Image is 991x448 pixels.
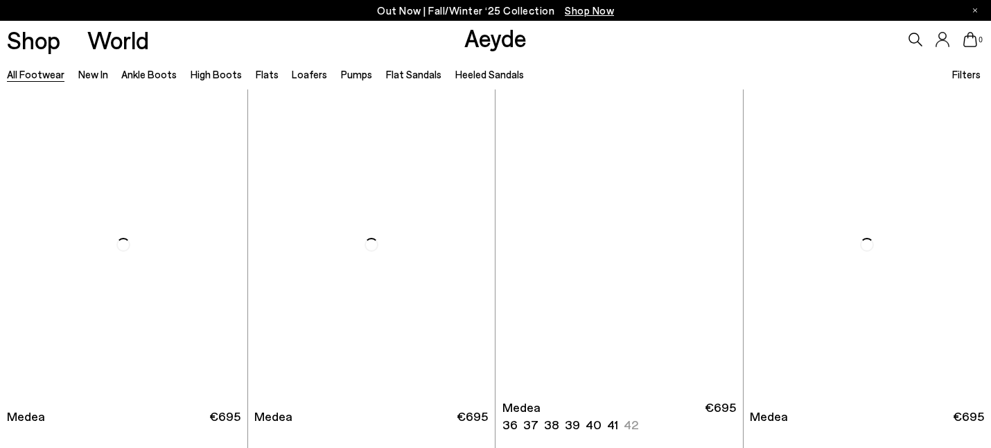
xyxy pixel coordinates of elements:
span: Navigate to /collections/new-in [565,4,614,17]
a: Medea €695 [248,401,495,432]
span: Medea [750,408,788,425]
span: Medea [7,408,45,425]
img: Medea Knee-High Boots [248,89,495,400]
a: New In [78,68,108,80]
ul: variant [502,416,634,433]
span: Medea [502,399,541,416]
span: €695 [209,408,240,425]
span: €695 [953,408,984,425]
a: All Footwear [7,68,64,80]
img: Medea Suede Knee-High Boots [495,89,743,400]
a: Medea 36 37 38 39 40 41 42 €695 [495,401,743,432]
span: Filters [952,68,981,80]
span: 0 [977,36,984,44]
p: Out Now | Fall/Winter ‘25 Collection [377,2,614,19]
a: Shop [7,28,60,52]
span: €695 [705,399,736,433]
span: Medea [254,408,292,425]
a: 0 [963,32,977,47]
li: 37 [523,416,538,433]
li: 36 [502,416,518,433]
li: 40 [586,416,602,433]
a: Aeyde [464,23,527,52]
a: Flats [256,68,279,80]
a: High Boots [191,68,242,80]
a: Ankle Boots [121,68,177,80]
a: Next slide Previous slide [495,89,743,400]
div: 1 / 6 [495,89,743,400]
a: Pumps [341,68,372,80]
li: 38 [544,416,559,433]
a: Loafers [292,68,327,80]
li: 41 [607,416,618,433]
a: Heeled Sandals [455,68,524,80]
a: World [87,28,149,52]
span: €695 [457,408,488,425]
a: Flat Sandals [386,68,441,80]
li: 39 [565,416,580,433]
